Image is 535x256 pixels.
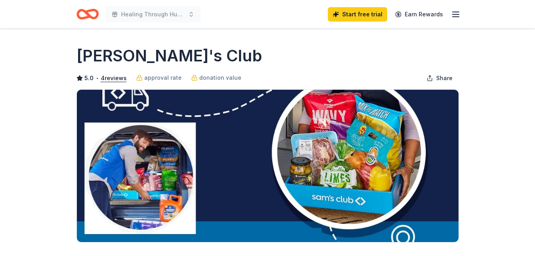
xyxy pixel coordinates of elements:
[121,10,185,19] span: Healing Through Humor/Laughter is the Best Medicine
[76,5,99,24] a: Home
[77,90,459,242] img: Image for Sam's Club
[84,73,94,83] span: 5.0
[76,45,262,67] h1: [PERSON_NAME]'s Club
[191,73,241,83] a: donation value
[199,73,241,83] span: donation value
[144,73,182,83] span: approval rate
[390,7,448,22] a: Earn Rewards
[101,73,127,83] button: 4reviews
[436,73,453,83] span: Share
[96,75,98,81] span: •
[328,7,387,22] a: Start free trial
[105,6,201,22] button: Healing Through Humor/Laughter is the Best Medicine
[136,73,182,83] a: approval rate
[420,70,459,86] button: Share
